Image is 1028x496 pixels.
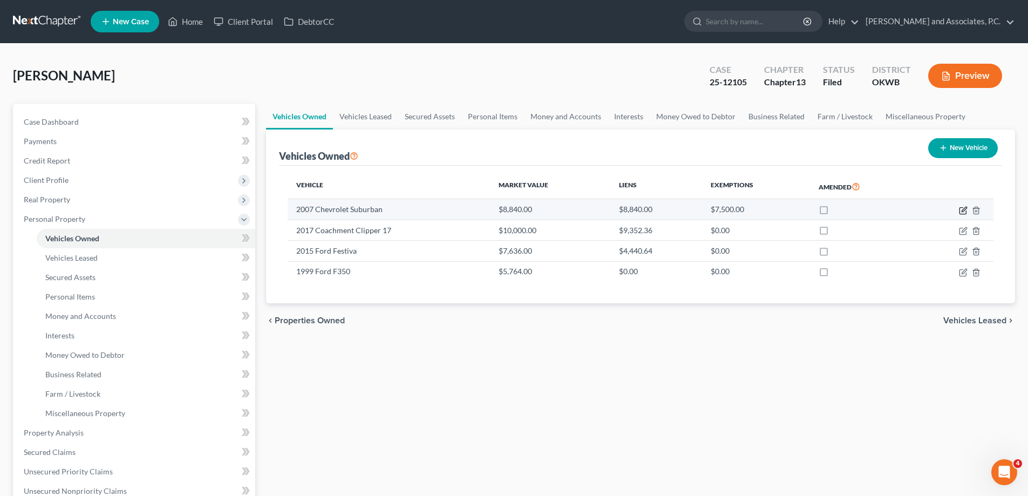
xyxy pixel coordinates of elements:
div: District [872,64,911,76]
a: Secured Assets [37,268,255,287]
i: chevron_left [266,316,275,325]
a: Unsecured Priority Claims [15,462,255,481]
td: 1999 Ford F350 [288,261,490,282]
a: Secured Assets [398,104,461,130]
a: Vehicles Leased [333,104,398,130]
td: $7,636.00 [490,241,610,261]
button: Vehicles Leased chevron_right [943,316,1015,325]
span: Property Analysis [24,428,84,437]
a: Money and Accounts [524,104,608,130]
th: Market Value [490,174,610,199]
a: Vehicles Owned [37,229,255,248]
span: Business Related [45,370,101,379]
td: 2007 Chevrolet Suburban [288,199,490,220]
span: Vehicles Leased [45,253,98,262]
span: Vehicles Owned [45,234,99,243]
td: $8,840.00 [610,199,702,220]
td: $0.00 [702,241,810,261]
button: chevron_left Properties Owned [266,316,345,325]
a: [PERSON_NAME] and Associates, P.C. [860,12,1015,31]
span: Personal Property [24,214,85,223]
span: Payments [24,137,57,146]
span: Interests [45,331,74,340]
div: Case [710,64,747,76]
td: $4,440.64 [610,241,702,261]
td: $0.00 [702,261,810,282]
a: Help [823,12,859,31]
span: Secured Claims [24,447,76,457]
a: Credit Report [15,151,255,171]
span: Money and Accounts [45,311,116,321]
td: 2017 Coachment Clipper 17 [288,220,490,240]
div: Chapter [764,64,806,76]
th: Exemptions [702,174,810,199]
a: Business Related [37,365,255,384]
a: Personal Items [37,287,255,307]
span: Farm / Livestock [45,389,100,398]
a: Farm / Livestock [811,104,879,130]
th: Liens [610,174,702,199]
span: Case Dashboard [24,117,79,126]
a: Money and Accounts [37,307,255,326]
span: Unsecured Priority Claims [24,467,113,476]
a: Money Owed to Debtor [650,104,742,130]
span: Properties Owned [275,316,345,325]
iframe: Intercom live chat [991,459,1017,485]
input: Search by name... [706,11,805,31]
span: Real Property [24,195,70,204]
div: Filed [823,76,855,89]
th: Vehicle [288,174,490,199]
span: Credit Report [24,156,70,165]
td: $0.00 [702,220,810,240]
div: Vehicles Owned [279,150,358,162]
span: New Case [113,18,149,26]
a: Home [162,12,208,31]
button: New Vehicle [928,138,998,158]
a: Miscellaneous Property [879,104,972,130]
span: Client Profile [24,175,69,185]
td: $7,500.00 [702,199,810,220]
td: $0.00 [610,261,702,282]
td: 2015 Ford Festiva [288,241,490,261]
td: $8,840.00 [490,199,610,220]
div: OKWB [872,76,911,89]
a: Money Owed to Debtor [37,345,255,365]
a: Interests [608,104,650,130]
a: Business Related [742,104,811,130]
a: Vehicles Leased [37,248,255,268]
button: Preview [928,64,1002,88]
a: Property Analysis [15,423,255,443]
span: Secured Assets [45,273,96,282]
span: Miscellaneous Property [45,409,125,418]
a: Client Portal [208,12,278,31]
span: Vehicles Leased [943,316,1006,325]
span: [PERSON_NAME] [13,67,115,83]
span: Unsecured Nonpriority Claims [24,486,127,495]
a: Personal Items [461,104,524,130]
div: Status [823,64,855,76]
span: 13 [796,77,806,87]
span: Money Owed to Debtor [45,350,125,359]
a: Vehicles Owned [266,104,333,130]
a: Secured Claims [15,443,255,462]
span: Personal Items [45,292,95,301]
div: 25-12105 [710,76,747,89]
a: Farm / Livestock [37,384,255,404]
a: Payments [15,132,255,151]
a: Miscellaneous Property [37,404,255,423]
td: $5,764.00 [490,261,610,282]
div: Chapter [764,76,806,89]
a: Case Dashboard [15,112,255,132]
td: $9,352.36 [610,220,702,240]
td: $10,000.00 [490,220,610,240]
a: DebtorCC [278,12,339,31]
span: 4 [1013,459,1022,468]
a: Interests [37,326,255,345]
th: Amended [810,174,916,199]
i: chevron_right [1006,316,1015,325]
